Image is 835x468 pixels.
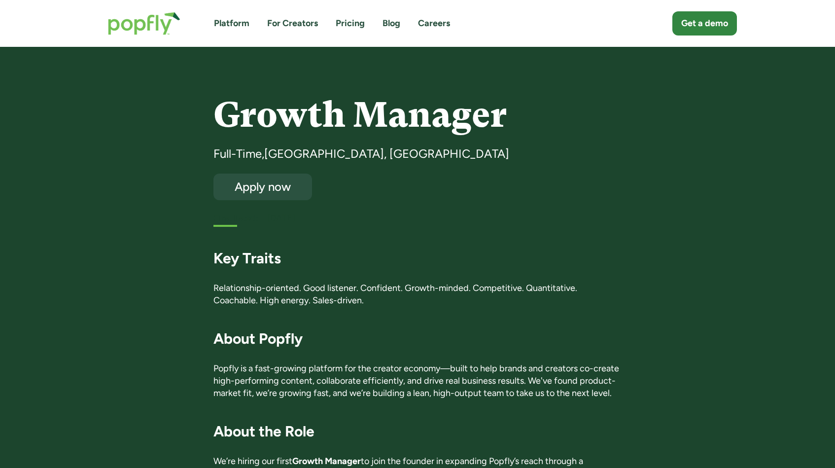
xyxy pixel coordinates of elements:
div: , [262,146,264,162]
p: Popfly is a fast-growing platform for the creator economy—built to help brands and creators co-cr... [213,362,622,400]
a: Platform [214,17,249,30]
a: Apply now [213,174,312,200]
div: Full-Time [213,146,262,162]
strong: Growth Manager [292,456,361,467]
a: Pricing [336,17,365,30]
h4: Growth Manager [213,96,622,134]
a: Careers [418,17,450,30]
div: Apply now [222,180,303,193]
p: Relationship-oriented. Good listener. Confident. Growth-minded. Competitive. Quantitative. Coacha... [213,282,622,307]
strong: About the Role [213,422,314,440]
a: Blog [383,17,400,30]
a: home [98,2,190,45]
h5: First listed: [213,212,258,224]
strong: About Popfly [213,329,303,348]
strong: Key Traits [213,249,281,267]
a: For Creators [267,17,318,30]
div: [DATE] [267,212,622,224]
div: [GEOGRAPHIC_DATA], [GEOGRAPHIC_DATA] [264,146,509,162]
a: Get a demo [672,11,737,36]
div: Get a demo [681,17,728,30]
